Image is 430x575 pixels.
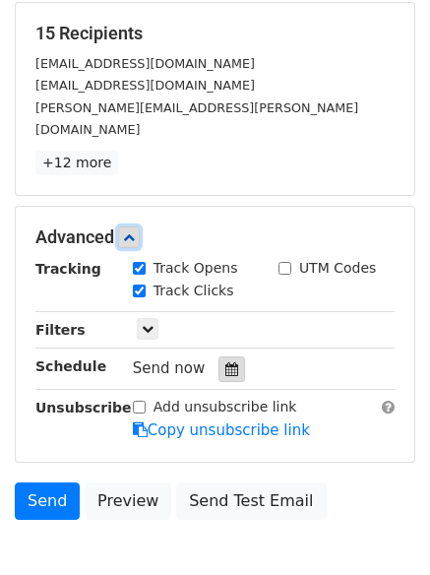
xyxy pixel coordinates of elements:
[35,400,132,415] strong: Unsubscribe
[332,480,430,575] iframe: Chat Widget
[133,421,310,439] a: Copy unsubscribe link
[35,23,395,44] h5: 15 Recipients
[35,358,106,374] strong: Schedule
[299,258,376,279] label: UTM Codes
[15,482,80,520] a: Send
[35,151,118,175] a: +12 more
[35,322,86,338] strong: Filters
[154,281,234,301] label: Track Clicks
[35,56,255,71] small: [EMAIL_ADDRESS][DOMAIN_NAME]
[85,482,171,520] a: Preview
[154,397,297,417] label: Add unsubscribe link
[35,78,255,93] small: [EMAIL_ADDRESS][DOMAIN_NAME]
[35,261,101,277] strong: Tracking
[176,482,326,520] a: Send Test Email
[35,100,358,138] small: [PERSON_NAME][EMAIL_ADDRESS][PERSON_NAME][DOMAIN_NAME]
[133,359,206,377] span: Send now
[35,226,395,248] h5: Advanced
[154,258,238,279] label: Track Opens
